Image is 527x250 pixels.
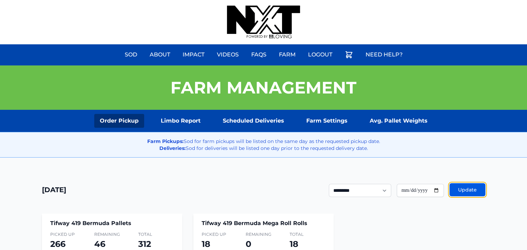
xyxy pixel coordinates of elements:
[301,114,353,128] a: Farm Settings
[50,232,86,237] span: Picked Up
[202,239,210,249] span: 18
[94,114,144,128] a: Order Pickup
[361,46,407,63] a: Need Help?
[246,239,251,249] span: 0
[247,46,271,63] a: FAQs
[449,183,485,196] button: Update
[275,46,300,63] a: Farm
[290,239,298,249] span: 18
[458,186,477,193] span: Update
[94,239,105,249] span: 46
[227,6,300,39] img: nextdaysod.com Logo
[364,114,433,128] a: Avg. Pallet Weights
[50,239,65,249] span: 266
[50,219,174,227] h4: Tifway 419 Bermuda Pallets
[304,46,336,63] a: Logout
[121,46,141,63] a: Sod
[202,232,237,237] span: Picked Up
[155,114,206,128] a: Limbo Report
[147,138,184,144] strong: Farm Pickups:
[146,46,174,63] a: About
[170,79,357,96] h1: Farm Management
[290,232,325,237] span: Total
[94,232,130,237] span: Remaining
[178,46,209,63] a: Impact
[138,239,151,249] span: 312
[213,46,243,63] a: Videos
[42,185,66,195] h1: [DATE]
[202,219,325,227] h4: Tifway 419 Bermuda Mega Roll Rolls
[246,232,281,237] span: Remaining
[159,145,186,151] strong: Deliveries:
[217,114,290,128] a: Scheduled Deliveries
[138,232,174,237] span: Total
